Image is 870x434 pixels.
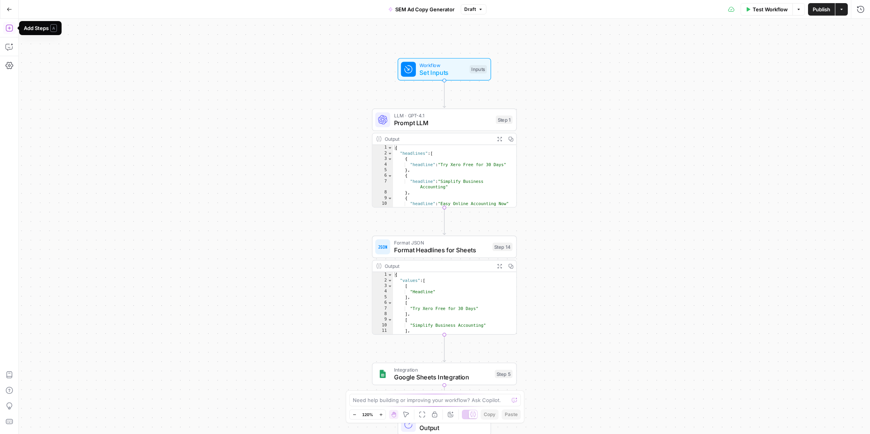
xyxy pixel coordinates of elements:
span: Workflow [419,61,466,69]
div: 11 [372,207,393,212]
div: 3 [372,156,393,162]
div: 8 [372,311,393,317]
span: Toggle code folding, rows 6 through 8 [387,173,393,179]
div: 4 [372,289,393,294]
div: 2 [372,278,393,283]
g: Edge from step_1 to step_14 [443,207,446,234]
span: Toggle code folding, rows 3 through 5 [387,156,393,162]
div: Step 1 [496,115,513,124]
div: 1 [372,145,393,151]
div: IntegrationGoogle Sheets IntegrationStep 5 [372,363,516,385]
button: Paste [502,409,521,420]
button: Test Workflow [741,3,792,16]
span: Toggle code folding, rows 9 through 11 [387,195,393,201]
span: Toggle code folding, rows 6 through 8 [387,300,393,306]
div: Output [385,262,491,270]
button: Publish [808,3,835,16]
div: 7 [372,306,393,311]
div: 6 [372,300,393,306]
div: 7 [372,179,393,190]
span: Format JSON [394,239,489,246]
div: Inputs [470,65,487,74]
div: Step 14 [492,243,513,251]
div: Step 5 [495,370,513,378]
span: Set Inputs [419,68,466,77]
g: Edge from start to step_1 [443,80,446,107]
div: Format JSONFormat Headlines for SheetsStep 14Output{ "values":[ [ "Headline" ], [ "Try Xero Free ... [372,236,516,335]
div: 4 [372,162,393,167]
span: Publish [813,5,830,13]
div: WorkflowSet InputsInputs [372,58,516,81]
span: Test Workflow [753,5,788,13]
div: 9 [372,317,393,322]
span: Toggle code folding, rows 1 through 22 [387,272,393,278]
span: LLM · GPT-4.1 [394,112,492,119]
span: Prompt LLM [394,118,492,128]
div: 10 [372,201,393,207]
div: LLM · GPT-4.1Prompt LLMStep 1Output{ "headlines":[ { "headline":"Try Xero Free for 30 Days" }, { ... [372,108,516,207]
span: Toggle code folding, rows 2 through 18 [387,151,393,156]
span: Toggle code folding, rows 1 through 19 [387,145,393,151]
div: 11 [372,328,393,333]
span: Google Sheets Integration [394,372,491,382]
span: SEM Ad Copy Generator [395,5,454,13]
span: Draft [464,6,476,13]
div: 5 [372,167,393,173]
button: Copy [481,409,499,420]
div: Add Steps [24,24,57,32]
span: Copy [484,411,495,418]
span: Integration [394,366,491,374]
span: Format Headlines for Sheets [394,245,489,255]
span: A [50,24,57,32]
span: 120% [362,411,373,418]
button: SEM Ad Copy Generator [384,3,459,16]
img: Group%201%201.png [378,369,387,379]
span: Toggle code folding, rows 12 through 14 [387,334,393,339]
div: 6 [372,173,393,179]
div: 3 [372,283,393,289]
div: 2 [372,151,393,156]
div: 12 [372,334,393,339]
div: 5 [372,294,393,300]
span: Toggle code folding, rows 9 through 11 [387,317,393,322]
span: Output [419,423,483,432]
div: 10 [372,322,393,328]
div: 1 [372,272,393,278]
div: Output [385,135,491,143]
g: Edge from step_14 to step_5 [443,335,446,361]
span: Paste [505,411,518,418]
span: Toggle code folding, rows 2 through 21 [387,278,393,283]
div: 8 [372,190,393,195]
button: Draft [461,4,486,14]
span: Toggle code folding, rows 3 through 5 [387,283,393,289]
div: 9 [372,195,393,201]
